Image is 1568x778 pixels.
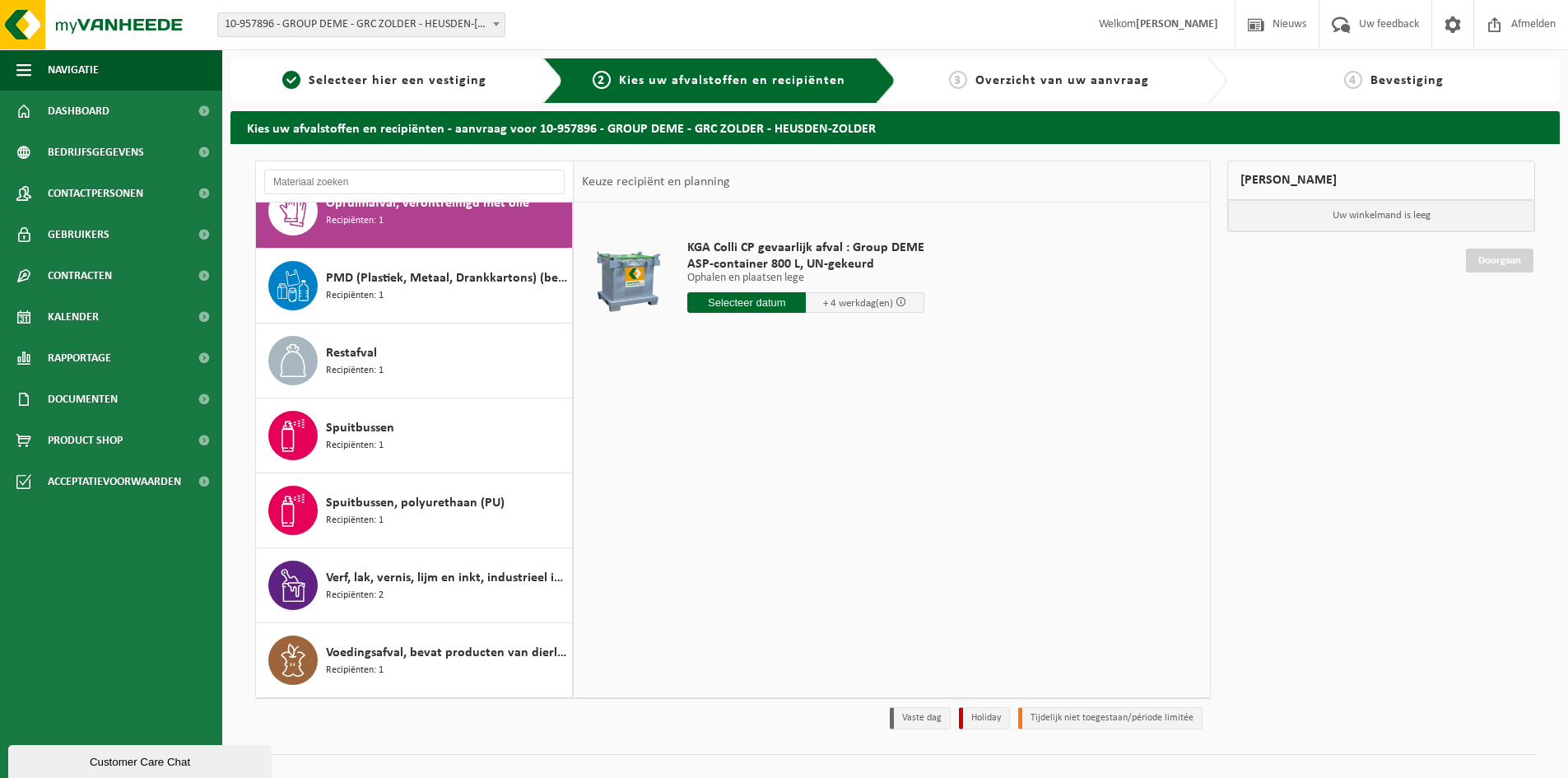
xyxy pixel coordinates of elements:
[687,240,924,256] span: KGA Colli CP gevaarlijk afval : Group DEME
[230,111,1560,143] h2: Kies uw afvalstoffen en recipiënten - aanvraag voor 10-957896 - GROUP DEME - GRC ZOLDER - HEUSDEN...
[890,707,951,729] li: Vaste dag
[574,161,738,203] div: Keuze recipiënt en planning
[1370,74,1444,87] span: Bevestiging
[48,49,99,91] span: Navigatie
[1136,18,1218,30] strong: [PERSON_NAME]
[48,461,181,502] span: Acceptatievoorwaarden
[326,568,568,588] span: Verf, lak, vernis, lijm en inkt, industrieel in kleinverpakking
[949,71,967,89] span: 3
[975,74,1149,87] span: Overzicht van uw aanvraag
[48,173,143,214] span: Contactpersonen
[326,493,505,513] span: Spuitbussen, polyurethaan (PU)
[256,324,573,398] button: Restafval Recipiënten: 1
[48,132,144,173] span: Bedrijfsgegevens
[326,588,384,603] span: Recipiënten: 2
[1018,707,1203,729] li: Tijdelijk niet toegestaan/période limitée
[239,71,530,91] a: 1Selecteer hier een vestiging
[256,174,573,249] button: Opruimafval, verontreinigd met olie Recipiënten: 1
[48,379,118,420] span: Documenten
[48,91,109,132] span: Dashboard
[326,663,384,678] span: Recipiënten: 1
[309,74,486,87] span: Selecteer hier een vestiging
[326,268,568,288] span: PMD (Plastiek, Metaal, Drankkartons) (bedrijven)
[256,548,573,623] button: Verf, lak, vernis, lijm en inkt, industrieel in kleinverpakking Recipiënten: 2
[48,338,111,379] span: Rapportage
[326,438,384,454] span: Recipiënten: 1
[593,71,611,89] span: 2
[959,707,1010,729] li: Holiday
[619,74,845,87] span: Kies uw afvalstoffen en recipiënten
[217,12,505,37] span: 10-957896 - GROUP DEME - GRC ZOLDER - HEUSDEN-ZOLDER
[218,13,505,36] span: 10-957896 - GROUP DEME - GRC ZOLDER - HEUSDEN-ZOLDER
[823,298,893,309] span: + 4 werkdag(en)
[687,273,924,284] p: Ophalen en plaatsen lege
[326,418,394,438] span: Spuitbussen
[256,398,573,473] button: Spuitbussen Recipiënten: 1
[256,473,573,548] button: Spuitbussen, polyurethaan (PU) Recipiënten: 1
[326,213,384,229] span: Recipiënten: 1
[48,214,109,255] span: Gebruikers
[264,170,565,194] input: Materiaal zoeken
[256,249,573,324] button: PMD (Plastiek, Metaal, Drankkartons) (bedrijven) Recipiënten: 1
[1227,161,1535,200] div: [PERSON_NAME]
[48,255,112,296] span: Contracten
[326,288,384,304] span: Recipiënten: 1
[326,643,568,663] span: Voedingsafval, bevat producten van dierlijke oorsprong, onverpakt, categorie 3
[326,363,384,379] span: Recipiënten: 1
[687,256,924,273] span: ASP-container 800 L, UN-gekeurd
[326,343,377,363] span: Restafval
[687,292,806,313] input: Selecteer datum
[48,420,123,461] span: Product Shop
[1228,200,1534,231] p: Uw winkelmand is leeg
[282,71,300,89] span: 1
[8,742,275,778] iframe: chat widget
[1466,249,1533,273] a: Doorgaan
[1344,71,1362,89] span: 4
[326,193,529,213] span: Opruimafval, verontreinigd met olie
[326,513,384,529] span: Recipiënten: 1
[256,623,573,697] button: Voedingsafval, bevat producten van dierlijke oorsprong, onverpakt, categorie 3 Recipiënten: 1
[48,296,99,338] span: Kalender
